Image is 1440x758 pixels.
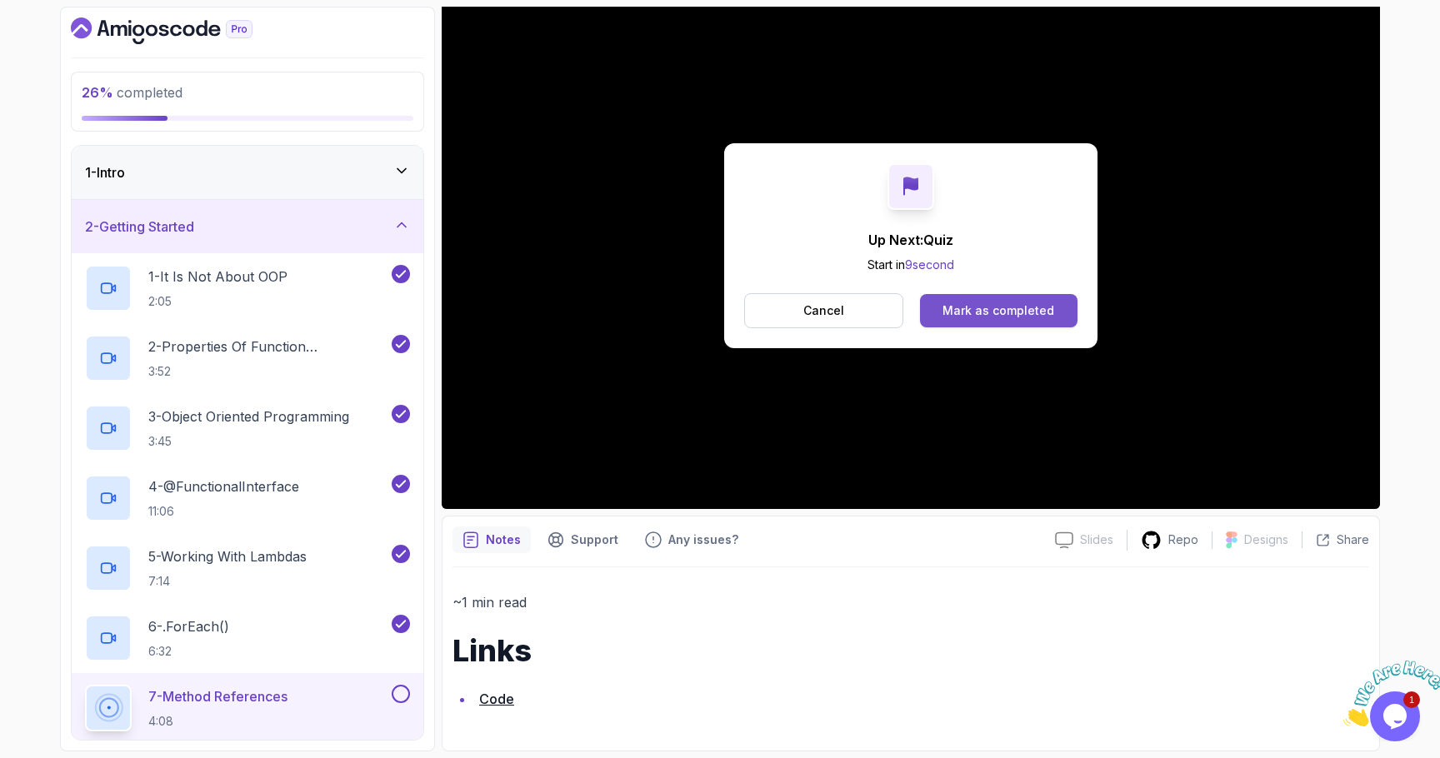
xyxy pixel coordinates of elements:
button: Share [1302,531,1369,548]
p: 6 - .forEach() [148,616,229,636]
p: 3:52 [148,363,388,380]
p: 7:14 [148,573,307,590]
a: Code [479,691,514,707]
p: Cancel [803,302,844,319]
span: 9 second [905,257,954,272]
p: 5 - Working With Lambdas [148,546,307,566]
p: 3 - Object Oriented Programming [148,406,349,426]
p: Support [571,531,618,548]
p: Start in [867,257,954,273]
button: 7-Method References4:08 [85,685,410,731]
p: Share [1337,531,1369,548]
button: Mark as completed [920,294,1077,327]
iframe: chat widget [1337,654,1440,733]
a: Repo [1127,530,1212,551]
p: 3:45 [148,433,349,450]
p: Designs [1244,531,1288,548]
p: 2 - Properties Of Function Programming [148,337,388,357]
p: 4 - @FunctionalInterface [148,476,299,496]
h3: 1 - Intro [85,162,125,182]
p: Up Next: Quiz [867,230,954,250]
h1: Links [452,634,1369,667]
button: 2-Getting Started [72,200,423,253]
button: Cancel [744,293,903,328]
button: 2-Properties Of Function Programming3:52 [85,335,410,381]
button: 4-@FunctionalInterface11:06 [85,475,410,521]
button: notes button [452,526,531,553]
p: Any issues? [668,531,738,548]
button: 3-Object Oriented Programming3:45 [85,405,410,451]
div: Mark as completed [942,302,1054,319]
button: 5-Working With Lambdas7:14 [85,545,410,591]
p: Slides [1080,531,1113,548]
span: 26 % [82,84,113,101]
p: 6:32 [148,643,229,660]
p: 11:06 [148,503,299,520]
a: Dashboard [71,17,291,44]
img: Chat attention grabber [7,7,110,72]
h3: 2 - Getting Started [85,217,194,237]
button: Feedback button [635,526,748,553]
p: 7 - Method References [148,686,287,706]
p: 2:05 [148,293,287,310]
p: Notes [486,531,521,548]
button: Support button [537,526,628,553]
p: Repo [1168,531,1198,548]
p: ~1 min read [452,591,1369,614]
button: 1-It Is Not About OOP2:05 [85,265,410,312]
p: 4:08 [148,713,287,730]
p: 1 - It Is Not About OOP [148,267,287,287]
button: 1-Intro [72,146,423,199]
button: 6-.forEach()6:32 [85,615,410,661]
span: completed [82,84,182,101]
